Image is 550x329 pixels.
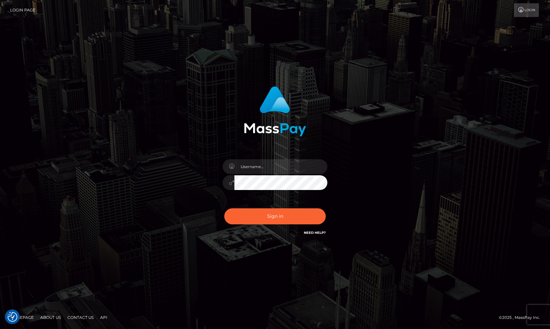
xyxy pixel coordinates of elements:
a: Login [514,3,539,17]
input: Username... [234,159,327,174]
a: Need Help? [304,231,326,235]
button: Consent Preferences [8,312,17,322]
a: Login Page [10,3,35,17]
img: Revisit consent button [8,312,17,322]
a: API [98,312,110,322]
a: About Us [38,312,64,322]
button: Sign in [224,208,326,224]
a: Homepage [7,312,36,322]
div: © 2025 , MassPay Inc. [499,314,545,321]
a: Contact Us [65,312,96,322]
img: MassPay Login [244,86,306,136]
